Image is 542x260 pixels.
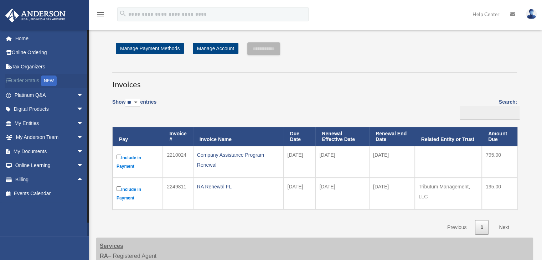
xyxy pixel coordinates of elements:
[77,172,91,187] span: arrow_drop_up
[77,144,91,159] span: arrow_drop_down
[315,127,369,146] th: Renewal Effective Date: activate to sort column ascending
[369,178,415,209] td: [DATE]
[369,127,415,146] th: Renewal End Date: activate to sort column ascending
[96,10,105,19] i: menu
[163,127,193,146] th: Invoice #: activate to sort column ascending
[117,155,121,159] input: Include in Payment
[119,10,127,17] i: search
[284,127,316,146] th: Due Date: activate to sort column ascending
[5,102,94,116] a: Digital Productsarrow_drop_down
[284,178,316,209] td: [DATE]
[117,153,159,171] label: Include in Payment
[117,186,121,191] input: Include in Payment
[315,178,369,209] td: [DATE]
[193,43,238,54] a: Manage Account
[96,12,105,19] a: menu
[5,88,94,102] a: Platinum Q&Aarrow_drop_down
[193,127,284,146] th: Invoice Name: activate to sort column ascending
[117,185,159,202] label: Include in Payment
[5,46,94,60] a: Online Ordering
[77,158,91,173] span: arrow_drop_down
[100,253,108,259] strong: RA
[369,146,415,178] td: [DATE]
[482,146,517,178] td: 795.00
[77,88,91,103] span: arrow_drop_down
[442,220,472,235] a: Previous
[77,116,91,131] span: arrow_drop_down
[100,243,123,249] strong: Services
[526,9,537,19] img: User Pic
[41,76,57,86] div: NEW
[415,178,482,209] td: Tributum Management, LLC
[5,130,94,145] a: My Anderson Teamarrow_drop_down
[284,146,316,178] td: [DATE]
[197,182,280,192] div: RA Renewal FL
[77,102,91,117] span: arrow_drop_down
[5,116,94,130] a: My Entitiesarrow_drop_down
[116,43,184,54] a: Manage Payment Methods
[475,220,489,235] a: 1
[113,127,163,146] th: Pay: activate to sort column descending
[5,31,94,46] a: Home
[77,130,91,145] span: arrow_drop_down
[5,187,94,201] a: Events Calendar
[482,178,517,209] td: 195.00
[112,98,156,114] label: Show entries
[315,146,369,178] td: [DATE]
[5,144,94,158] a: My Documentsarrow_drop_down
[5,158,94,173] a: Online Learningarrow_drop_down
[5,74,94,88] a: Order StatusNEW
[197,150,280,170] div: Company Assistance Program Renewal
[482,127,517,146] th: Amount Due: activate to sort column ascending
[460,106,520,120] input: Search:
[112,72,517,90] h3: Invoices
[163,146,193,178] td: 2210024
[5,172,91,187] a: Billingarrow_drop_up
[163,178,193,209] td: 2249811
[494,220,515,235] a: Next
[458,98,517,120] label: Search:
[3,9,68,22] img: Anderson Advisors Platinum Portal
[125,99,140,107] select: Showentries
[415,127,482,146] th: Related Entity or Trust: activate to sort column ascending
[5,59,94,74] a: Tax Organizers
